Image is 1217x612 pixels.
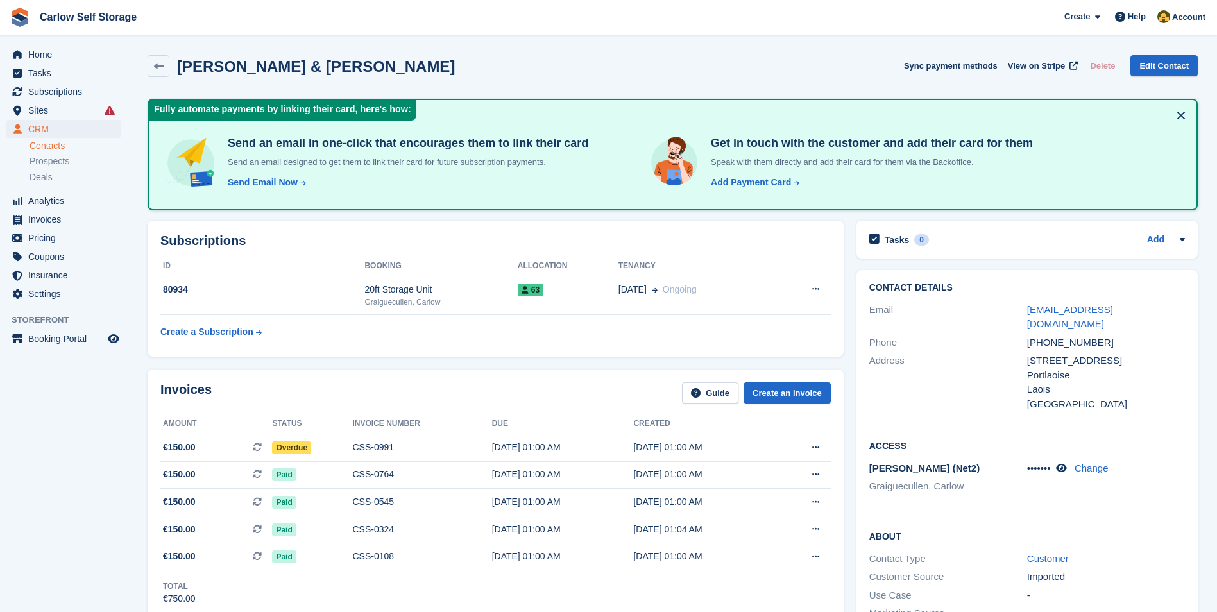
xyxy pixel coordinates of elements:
[364,256,517,276] th: Booking
[492,468,634,481] div: [DATE] 01:00 AM
[869,588,1027,603] div: Use Case
[1027,588,1185,603] div: -
[163,468,196,481] span: €150.00
[1130,55,1198,76] a: Edit Contact
[711,176,791,189] div: Add Payment Card
[706,136,1033,151] h4: Get in touch with the customer and add their card for them
[633,495,775,509] div: [DATE] 01:00 AM
[618,283,647,296] span: [DATE]
[682,382,738,404] a: Guide
[1027,463,1051,473] span: •••••••
[6,248,121,266] a: menu
[353,441,492,454] div: CSS-0991
[30,155,121,168] a: Prospects
[28,101,105,119] span: Sites
[28,46,105,64] span: Home
[869,439,1185,452] h2: Access
[163,523,196,536] span: €150.00
[492,414,634,434] th: Due
[160,382,212,404] h2: Invoices
[164,136,217,189] img: send-email-b5881ef4c8f827a638e46e229e590028c7e36e3a6c99d2365469aff88783de13.svg
[28,266,105,284] span: Insurance
[869,552,1027,566] div: Contact Type
[518,256,618,276] th: Allocation
[869,336,1027,350] div: Phone
[272,496,296,509] span: Paid
[1027,397,1185,412] div: [GEOGRAPHIC_DATA]
[30,140,121,152] a: Contacts
[6,101,121,119] a: menu
[12,314,128,327] span: Storefront
[1027,353,1185,368] div: [STREET_ADDRESS]
[6,210,121,228] a: menu
[633,550,775,563] div: [DATE] 01:00 AM
[163,592,196,606] div: €750.00
[364,283,517,296] div: 20ft Storage Unit
[633,523,775,536] div: [DATE] 01:04 AM
[869,479,1027,494] li: Graiguecullen, Carlow
[272,414,352,434] th: Status
[35,6,142,28] a: Carlow Self Storage
[30,171,53,183] span: Deals
[160,283,364,296] div: 80934
[163,550,196,563] span: €150.00
[648,136,701,189] img: get-in-touch-e3e95b6451f4e49772a6039d3abdde126589d6f45a760754adfa51be33bf0f70.svg
[1027,368,1185,383] div: Portlaoise
[869,570,1027,584] div: Customer Source
[272,523,296,536] span: Paid
[1008,60,1065,72] span: View on Stripe
[353,468,492,481] div: CSS-0764
[1172,11,1205,24] span: Account
[228,176,298,189] div: Send Email Now
[1075,463,1109,473] a: Change
[1027,382,1185,397] div: Laois
[492,441,634,454] div: [DATE] 01:00 AM
[177,58,455,75] h2: [PERSON_NAME] & [PERSON_NAME]
[518,284,543,296] span: 63
[160,414,272,434] th: Amount
[6,229,121,247] a: menu
[1027,570,1185,584] div: Imported
[869,353,1027,411] div: Address
[163,581,196,592] div: Total
[105,105,115,115] i: Smart entry sync failures have occurred
[1147,233,1164,248] a: Add
[28,120,105,138] span: CRM
[6,64,121,82] a: menu
[869,283,1185,293] h2: Contact Details
[1027,553,1069,564] a: Customer
[28,248,105,266] span: Coupons
[633,468,775,481] div: [DATE] 01:00 AM
[223,136,588,151] h4: Send an email in one-click that encourages them to link their card
[28,64,105,82] span: Tasks
[163,495,196,509] span: €150.00
[869,303,1027,332] div: Email
[492,550,634,563] div: [DATE] 01:00 AM
[160,256,364,276] th: ID
[160,234,831,248] h2: Subscriptions
[6,192,121,210] a: menu
[353,523,492,536] div: CSS-0324
[869,463,980,473] span: [PERSON_NAME] (Net2)
[28,285,105,303] span: Settings
[30,155,69,167] span: Prospects
[353,550,492,563] div: CSS-0108
[492,523,634,536] div: [DATE] 01:00 AM
[1003,55,1080,76] a: View on Stripe
[6,266,121,284] a: menu
[28,229,105,247] span: Pricing
[28,192,105,210] span: Analytics
[914,234,929,246] div: 0
[223,156,588,169] p: Send an email designed to get them to link their card for future subscription payments.
[272,550,296,563] span: Paid
[6,83,121,101] a: menu
[744,382,831,404] a: Create an Invoice
[6,330,121,348] a: menu
[10,8,30,27] img: stora-icon-8386f47178a22dfd0bd8f6a31ec36ba5ce8667c1dd55bd0f319d3a0aa187defe.svg
[6,285,121,303] a: menu
[706,156,1033,169] p: Speak with them directly and add their card for them via the Backoffice.
[149,100,416,121] div: Fully automate payments by linking their card, here's how:
[633,414,775,434] th: Created
[1157,10,1170,23] img: Kevin Moore
[885,234,910,246] h2: Tasks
